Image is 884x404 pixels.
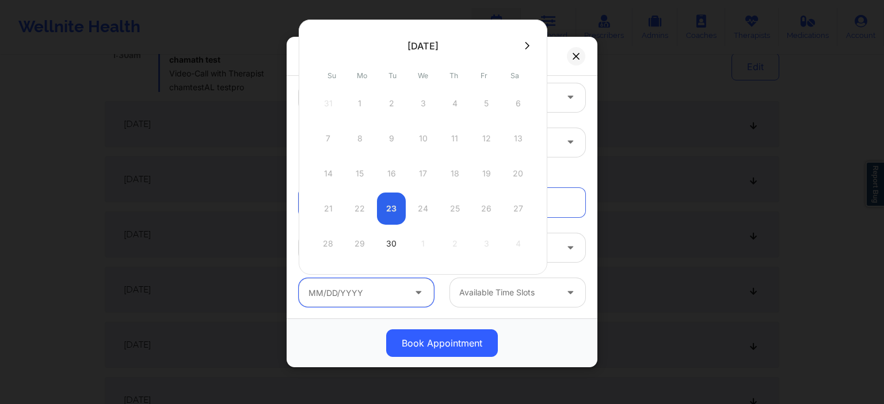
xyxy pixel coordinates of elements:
abbr: Monday [357,71,367,80]
abbr: Wednesday [418,71,428,80]
abbr: Saturday [510,71,519,80]
input: MM/DD/YYYY [299,278,434,307]
abbr: Thursday [449,71,458,80]
abbr: Tuesday [388,71,397,80]
button: Book Appointment [386,329,498,357]
abbr: Friday [481,71,487,80]
div: [DATE] [407,40,439,52]
div: Tue Sep 30 2025 [377,228,406,260]
abbr: Sunday [327,71,336,80]
div: Appointment information: [291,168,593,180]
